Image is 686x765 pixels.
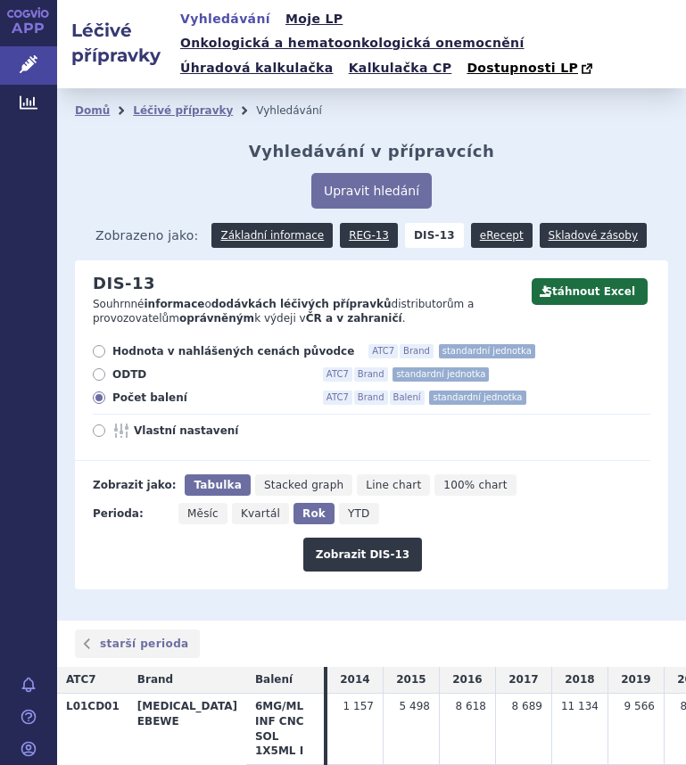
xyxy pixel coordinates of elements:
[75,629,200,658] a: starší perioda
[306,312,402,325] strong: ČR a v zahraničí
[551,667,607,693] td: 2018
[467,61,578,75] span: Dostupnosti LP
[561,700,599,712] span: 11 134
[93,474,176,496] div: Zobrazit jako:
[439,667,495,693] td: 2016
[179,312,254,325] strong: oprávněným
[368,344,398,358] span: ATC7
[175,31,530,55] a: Onkologická a hematoonkologická onemocnění
[323,391,352,405] span: ATC7
[323,367,352,382] span: ATC7
[439,344,535,358] span: standardní jednotka
[540,223,647,248] a: Skladové zásoby
[112,367,309,382] span: ODTD
[512,700,542,712] span: 8 689
[343,700,374,712] span: 1 157
[211,298,392,310] strong: dodávkách léčivých přípravků
[211,223,333,248] a: Základní informace
[532,278,648,305] button: Stáhnout Excel
[175,56,339,80] a: Úhradová kalkulačka
[256,97,345,124] li: Vyhledávání
[134,424,330,438] span: Vlastní nastavení
[93,297,508,327] p: Souhrnné o distributorům a provozovatelům k výdeji v .
[400,700,430,712] span: 5 498
[175,7,276,31] a: Vyhledávání
[246,694,324,765] th: 6MG/ML INF CNC SOL 1X5ML I
[429,391,525,405] span: standardní jednotka
[340,223,398,248] a: REG-13
[354,391,388,405] span: Brand
[461,56,601,81] a: Dostupnosti LP
[249,142,494,161] h2: Vyhledávání v přípravcích
[75,104,110,117] a: Domů
[624,700,655,712] span: 9 566
[393,367,489,382] span: standardní jednotka
[187,507,219,520] span: Měsíc
[57,18,175,68] h2: Léčivé přípravky
[112,344,354,358] span: Hodnota v nahlášených cenách původce
[280,7,348,31] a: Moje LP
[443,479,507,491] span: 100% chart
[112,391,309,405] span: Počet balení
[607,667,664,693] td: 2019
[255,673,293,686] span: Balení
[327,667,384,693] td: 2014
[471,223,533,248] a: eRecept
[348,507,370,520] span: YTD
[93,274,155,293] h2: DIS-13
[343,56,458,80] a: Kalkulačka CP
[303,538,422,572] button: Zobrazit DIS-13
[354,367,388,382] span: Brand
[66,673,96,686] span: ATC7
[383,667,439,693] td: 2015
[241,507,280,520] span: Kvartál
[405,223,464,248] strong: DIS-13
[93,503,169,524] div: Perioda:
[133,104,233,117] a: Léčivé přípravky
[194,479,241,491] span: Tabulka
[400,344,434,358] span: Brand
[456,700,486,712] span: 8 618
[390,391,425,405] span: Balení
[302,507,326,520] span: Rok
[95,223,199,248] span: Zobrazeno jako:
[366,479,421,491] span: Line chart
[311,173,432,209] button: Upravit hledání
[137,673,173,686] span: Brand
[495,667,551,693] td: 2017
[145,298,205,310] strong: informace
[264,479,343,491] span: Stacked graph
